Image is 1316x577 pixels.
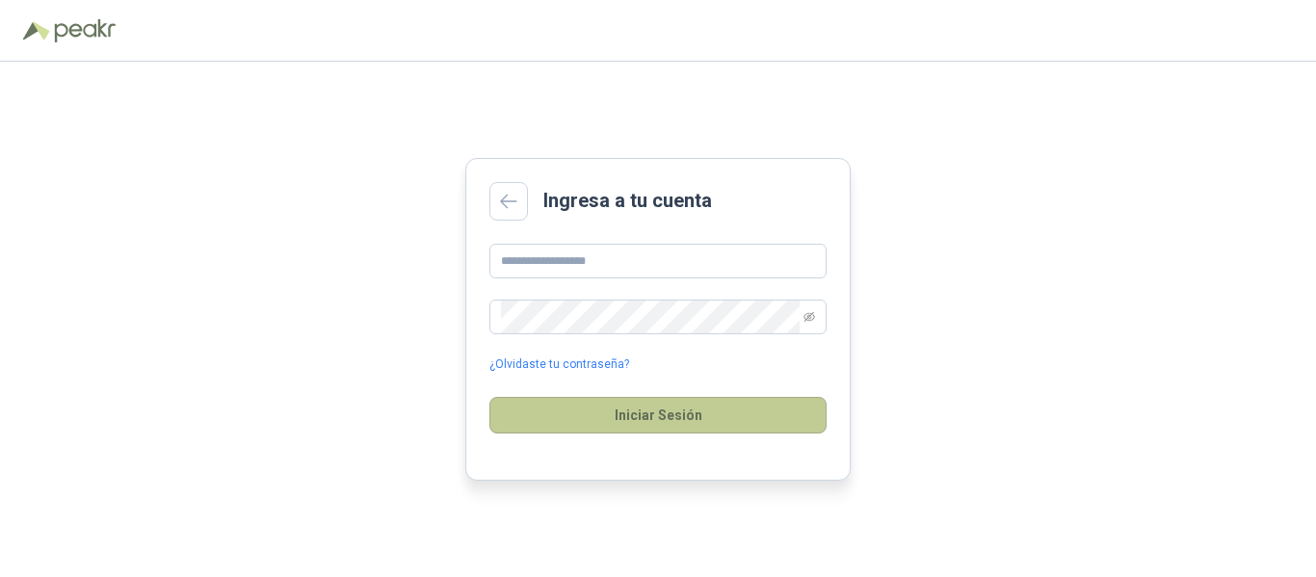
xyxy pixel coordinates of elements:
[54,19,116,42] img: Peakr
[23,21,50,40] img: Logo
[489,397,827,433] button: Iniciar Sesión
[803,311,815,323] span: eye-invisible
[543,186,712,216] h2: Ingresa a tu cuenta
[489,355,629,374] a: ¿Olvidaste tu contraseña?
